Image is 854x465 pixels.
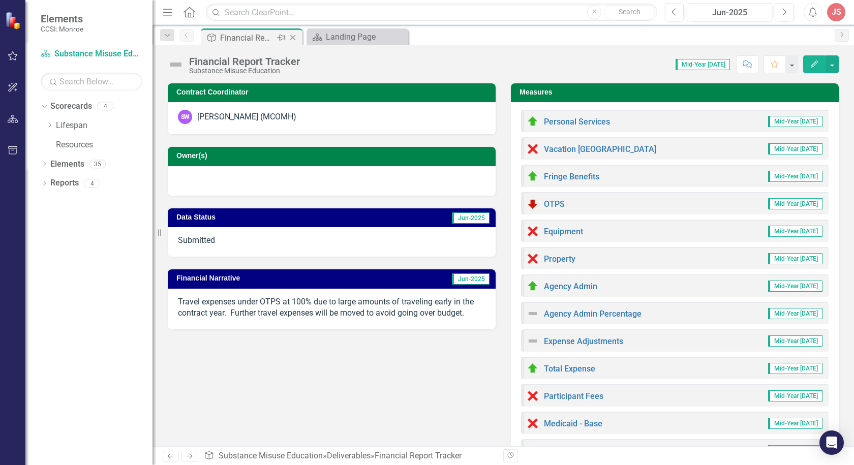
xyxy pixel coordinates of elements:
[768,281,822,292] span: Mid-Year [DATE]
[544,172,599,181] a: Fringe Benefits
[189,56,300,67] div: Financial Report Tracker
[220,32,274,44] div: Financial Report Tracker
[687,3,772,21] button: Jun-2025
[544,364,595,374] a: Total Expense
[768,445,822,456] span: Mid-Year [DATE]
[89,160,106,168] div: 35
[97,102,113,111] div: 4
[544,282,597,291] a: Agency Admin
[544,419,602,428] a: Medicaid - Base
[309,30,406,43] a: Landing Page
[41,73,142,90] input: Search Below...
[544,309,642,319] a: Agency Admin Percentage
[544,117,610,127] a: Personal Services
[520,88,834,96] h3: Measures
[84,179,100,188] div: 4
[189,67,300,75] div: Substance Misuse Education
[41,13,83,25] span: Elements
[768,335,822,347] span: Mid-Year [DATE]
[819,430,844,455] div: Open Intercom Messenger
[544,336,623,346] a: Expense Adjustments
[204,450,496,462] div: » »
[768,116,822,127] span: Mid-Year [DATE]
[452,273,490,285] span: Jun-2025
[176,213,334,221] h3: Data Status
[527,307,539,320] img: Not Defined
[544,199,565,209] a: OTPS
[41,25,83,33] small: CCSI: Monroe
[219,451,323,460] a: Substance Misuse Education
[527,445,539,457] img: Data Error
[676,59,730,70] span: Mid-Year [DATE]
[768,363,822,374] span: Mid-Year [DATE]
[827,3,845,21] button: JS
[176,88,491,96] h3: Contract Coordinator
[544,254,575,264] a: Property
[178,235,215,245] span: Submitted
[197,111,296,123] div: [PERSON_NAME] (MCOMH)
[768,253,822,264] span: Mid-Year [DATE]
[206,4,657,21] input: Search ClearPoint...
[327,451,371,460] a: Deliverables
[326,30,406,43] div: Landing Page
[5,12,23,29] img: ClearPoint Strategy
[768,226,822,237] span: Mid-Year [DATE]
[768,198,822,209] span: Mid-Year [DATE]
[768,390,822,401] span: Mid-Year [DATE]
[527,170,539,182] img: On Target
[50,159,84,170] a: Elements
[375,451,462,460] div: Financial Report Tracker
[168,56,184,73] img: Not Defined
[50,177,79,189] a: Reports
[527,280,539,292] img: On Target
[41,48,142,60] a: Substance Misuse Education
[544,144,656,154] a: Vacation [GEOGRAPHIC_DATA]
[527,335,539,347] img: Not Defined
[527,390,539,402] img: Data Error
[527,115,539,128] img: On Target
[544,227,583,236] a: Equipment
[768,418,822,429] span: Mid-Year [DATE]
[56,120,152,132] a: Lifespan
[604,5,655,19] button: Search
[452,212,490,224] span: Jun-2025
[50,101,92,112] a: Scorecards
[527,225,539,237] img: Data Error
[768,143,822,154] span: Mid-Year [DATE]
[176,274,372,282] h3: Financial Narrative
[176,152,491,160] h3: Owner(s)
[544,391,603,401] a: Participant Fees
[527,198,539,210] img: Below Plan
[527,362,539,375] img: On Target
[768,171,822,182] span: Mid-Year [DATE]
[527,143,539,155] img: Data Error
[527,417,539,429] img: Data Error
[527,253,539,265] img: Data Error
[690,7,769,19] div: Jun-2025
[178,110,192,124] div: SW
[768,308,822,319] span: Mid-Year [DATE]
[619,8,640,16] span: Search
[178,296,485,320] p: Travel expenses under OTPS at 100% due to large amounts of traveling early in the contract year. ...
[56,139,152,151] a: Resources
